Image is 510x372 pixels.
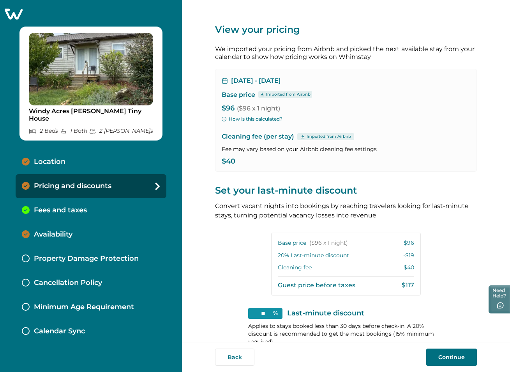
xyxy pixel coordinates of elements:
[60,128,87,134] p: 1 Bath
[29,33,153,105] img: propertyImage_Windy Acres Floyd Tiny House
[222,132,470,141] p: Cleaning fee (per stay)
[307,133,351,140] p: Imported from Airbnb
[222,158,470,166] p: $40
[215,23,477,36] p: View your pricing
[404,264,414,272] p: $40
[287,310,364,317] p: Last-minute discount
[222,105,470,112] p: $96
[34,182,111,190] p: Pricing and discounts
[278,281,355,289] p: Guest price before taxes
[215,45,477,61] p: We imported your pricing from Airbnb and picked the next available stay from your calendar to sho...
[29,128,58,134] p: 2 Bed s
[403,252,414,260] p: -$19
[215,184,477,197] p: Set your last-minute discount
[222,145,470,153] p: Fee may vary based on your Airbnb cleaning fee settings
[34,303,134,311] p: Minimum Age Requirement
[34,327,85,336] p: Calendar Sync
[266,91,311,98] p: Imported from Airbnb
[29,107,153,123] p: Windy Acres [PERSON_NAME] Tiny House
[34,230,72,239] p: Availability
[222,116,282,123] button: How is this calculated?
[402,281,414,289] p: $117
[89,128,153,134] p: 2 [PERSON_NAME] s
[309,239,348,247] span: ($96 x 1 night)
[404,239,414,247] p: $96
[215,349,254,366] button: Back
[34,206,87,215] p: Fees and taxes
[231,77,281,85] p: [DATE] - [DATE]
[34,279,102,287] p: Cancellation Policy
[215,201,477,220] p: Convert vacant nights into bookings by reaching travelers looking for last-minute stays, turning ...
[34,158,65,166] p: Location
[278,252,349,260] p: 20 % Last-minute discount
[248,322,444,345] p: Applies to stays booked less than 30 days before check-in. A 20% discount is recommended to get t...
[278,239,348,247] p: Base price
[34,255,139,263] p: Property Damage Protection
[222,91,255,99] p: Base price
[278,264,312,272] p: Cleaning fee
[237,105,280,112] span: ($96 x 1 night)
[426,349,477,366] button: Continue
